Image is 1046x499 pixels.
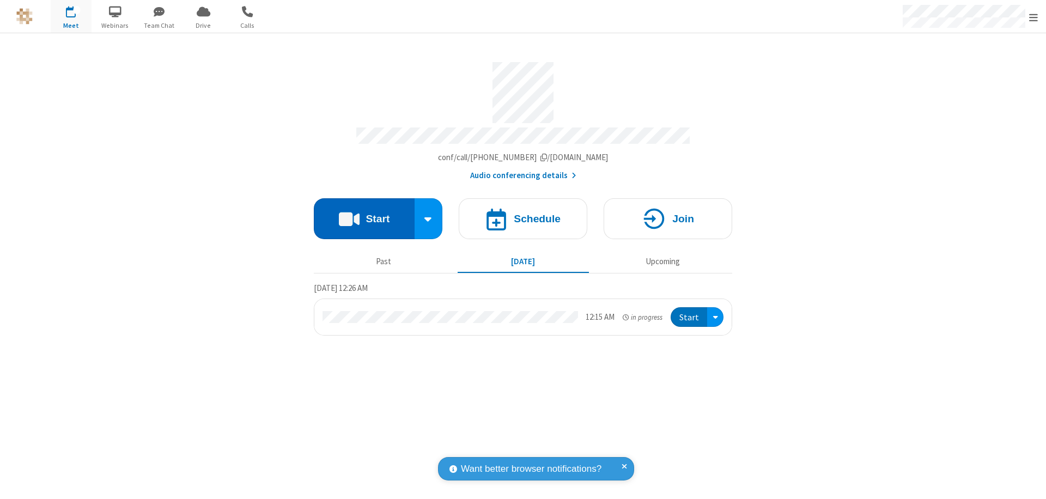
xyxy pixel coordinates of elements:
[74,6,81,14] div: 1
[139,21,180,31] span: Team Chat
[597,251,728,272] button: Upcoming
[514,214,561,224] h4: Schedule
[438,151,609,164] button: Copy my meeting room linkCopy my meeting room link
[671,307,707,327] button: Start
[95,21,136,31] span: Webinars
[314,283,368,293] span: [DATE] 12:26 AM
[470,169,576,182] button: Audio conferencing details
[672,214,694,224] h4: Join
[604,198,732,239] button: Join
[586,311,615,324] div: 12:15 AM
[314,54,732,182] section: Account details
[623,312,662,322] em: in progress
[183,21,224,31] span: Drive
[415,198,443,239] div: Start conference options
[459,198,587,239] button: Schedule
[461,462,601,476] span: Want better browser notifications?
[438,152,609,162] span: Copy my meeting room link
[458,251,589,272] button: [DATE]
[707,307,723,327] div: Open menu
[227,21,268,31] span: Calls
[314,282,732,336] section: Today's Meetings
[318,251,449,272] button: Past
[366,214,390,224] h4: Start
[51,21,92,31] span: Meet
[16,8,33,25] img: QA Selenium DO NOT DELETE OR CHANGE
[314,198,415,239] button: Start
